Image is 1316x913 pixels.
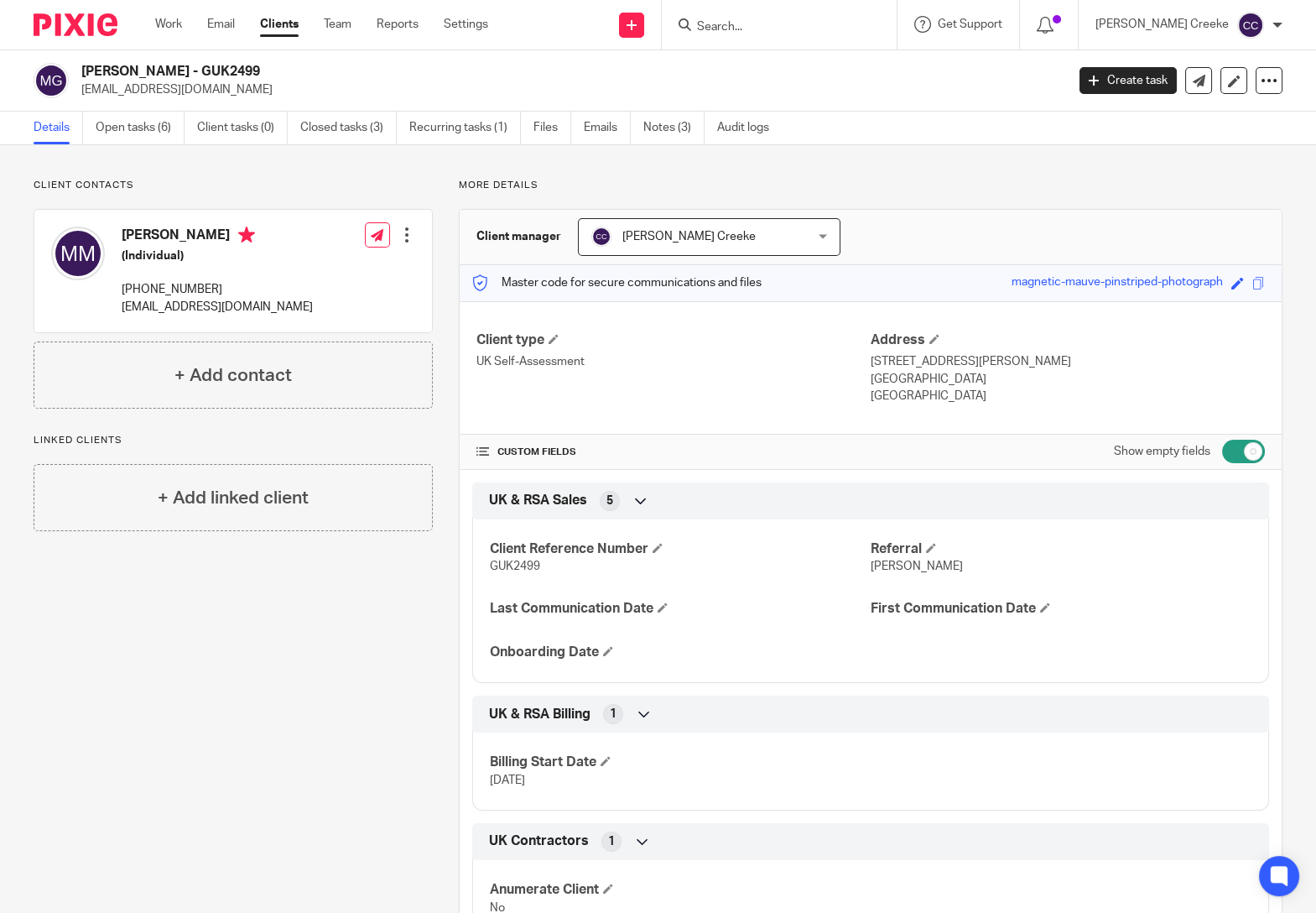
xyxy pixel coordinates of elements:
h4: + Add contact [174,363,292,389]
span: UK & RSA Billing [489,706,590,723]
a: Audit logs [717,112,782,144]
p: [EMAIL_ADDRESS][DOMAIN_NAME] [81,81,1054,98]
h4: + Add linked client [158,485,309,511]
p: UK Self-Assessment [476,353,871,370]
img: svg%3E [34,63,69,98]
span: 1 [608,833,615,850]
a: Clients [260,16,299,33]
p: [EMAIL_ADDRESS][DOMAIN_NAME] [122,299,313,316]
h4: Onboarding Date [490,644,871,661]
p: More details [459,179,1282,192]
h5: (Individual) [122,248,313,264]
span: UK Contractors [489,832,589,850]
span: [PERSON_NAME] Creeke [622,231,756,243]
a: Open tasks (6) [96,112,185,144]
h4: Last Communication Date [490,600,871,618]
a: Notes (3) [643,112,705,144]
span: Get Support [938,18,1002,30]
p: Client contacts [34,179,433,192]
a: Reports [377,16,419,33]
h4: CUSTOM FIELDS [476,446,871,459]
input: Search [695,20,846,35]
h4: [PERSON_NAME] [122,227,313,248]
h4: First Communication Date [871,600,1251,618]
p: [STREET_ADDRESS][PERSON_NAME] [871,353,1265,370]
div: magnetic-mauve-pinstriped-photograph [1012,274,1223,293]
img: svg%3E [51,227,105,280]
a: Client tasks (0) [197,112,288,144]
p: Master code for secure communications and files [472,274,762,291]
span: UK & RSA Sales [489,492,587,509]
label: Show empty fields [1114,443,1210,460]
p: Linked clients [34,434,433,447]
h2: [PERSON_NAME] - GUK2499 [81,63,860,81]
h4: Client Reference Number [490,540,871,558]
a: Email [207,16,235,33]
span: 5 [606,493,613,509]
a: Settings [444,16,488,33]
a: Create task [1079,67,1177,94]
p: [GEOGRAPHIC_DATA] [871,371,1265,388]
i: Primary [238,227,255,243]
span: GUK2499 [490,561,540,572]
a: Files [533,112,571,144]
p: [GEOGRAPHIC_DATA] [871,388,1265,404]
img: Pixie [34,13,117,36]
a: Recurring tasks (1) [409,112,521,144]
h3: Client manager [476,228,561,245]
h4: Billing Start Date [490,754,871,771]
span: 1 [610,706,616,723]
p: [PERSON_NAME] Creeke [1095,16,1229,33]
h4: Referral [871,540,1251,558]
h4: Anumerate Client [490,881,871,899]
a: Details [34,112,83,144]
img: svg%3E [1237,12,1264,39]
span: [DATE] [490,775,525,786]
h4: Client type [476,331,871,349]
p: [PHONE_NUMBER] [122,281,313,298]
span: [PERSON_NAME] [871,561,963,572]
h4: Address [871,331,1265,349]
a: Emails [584,112,631,144]
a: Team [324,16,351,33]
img: svg%3E [591,227,611,247]
a: Closed tasks (3) [300,112,397,144]
a: Work [155,16,182,33]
